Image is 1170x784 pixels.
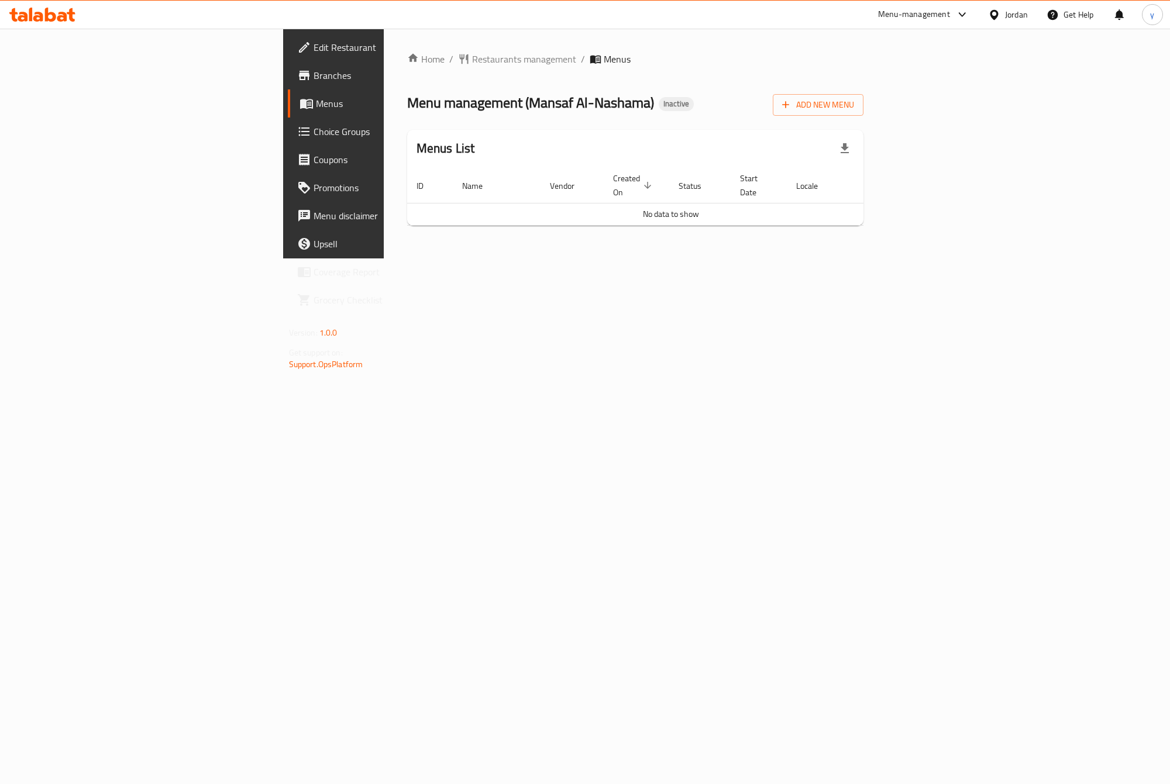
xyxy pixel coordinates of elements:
a: Branches [288,61,479,89]
button: Add New Menu [773,94,863,116]
span: Menus [604,52,631,66]
span: Get support on: [289,345,343,360]
span: Upsell [314,237,469,251]
span: Created On [613,171,655,199]
span: Restaurants management [472,52,576,66]
a: Upsell [288,230,479,258]
a: Choice Groups [288,118,479,146]
span: Name [462,179,498,193]
a: Coupons [288,146,479,174]
a: Grocery Checklist [288,286,479,314]
span: Promotions [314,181,469,195]
span: Locale [796,179,833,193]
span: Version: [289,325,318,340]
div: Inactive [659,97,694,111]
span: Vendor [550,179,590,193]
a: Menu disclaimer [288,202,479,230]
a: Coverage Report [288,258,479,286]
div: Export file [831,134,859,163]
a: Menus [288,89,479,118]
span: y [1150,8,1154,21]
span: Grocery Checklist [314,293,469,307]
span: Inactive [659,99,694,109]
div: Menu-management [878,8,950,22]
span: 1.0.0 [319,325,338,340]
span: Coverage Report [314,265,469,279]
table: enhanced table [407,168,935,226]
span: Menu management ( Mansaf Al-Nashama ) [407,89,654,116]
span: ID [417,179,439,193]
a: Promotions [288,174,479,202]
th: Actions [847,168,935,203]
a: Edit Restaurant [288,33,479,61]
li: / [581,52,585,66]
div: Jordan [1005,8,1028,21]
nav: breadcrumb [407,52,864,66]
a: Restaurants management [458,52,576,66]
span: Status [679,179,717,193]
span: Start Date [740,171,773,199]
span: Branches [314,68,469,82]
span: Edit Restaurant [314,40,469,54]
a: Support.OpsPlatform [289,357,363,372]
span: Choice Groups [314,125,469,139]
span: No data to show [643,206,699,222]
h2: Menus List [417,140,475,157]
span: Add New Menu [782,98,854,112]
span: Menu disclaimer [314,209,469,223]
span: Menus [316,96,469,110]
span: Coupons [314,153,469,167]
